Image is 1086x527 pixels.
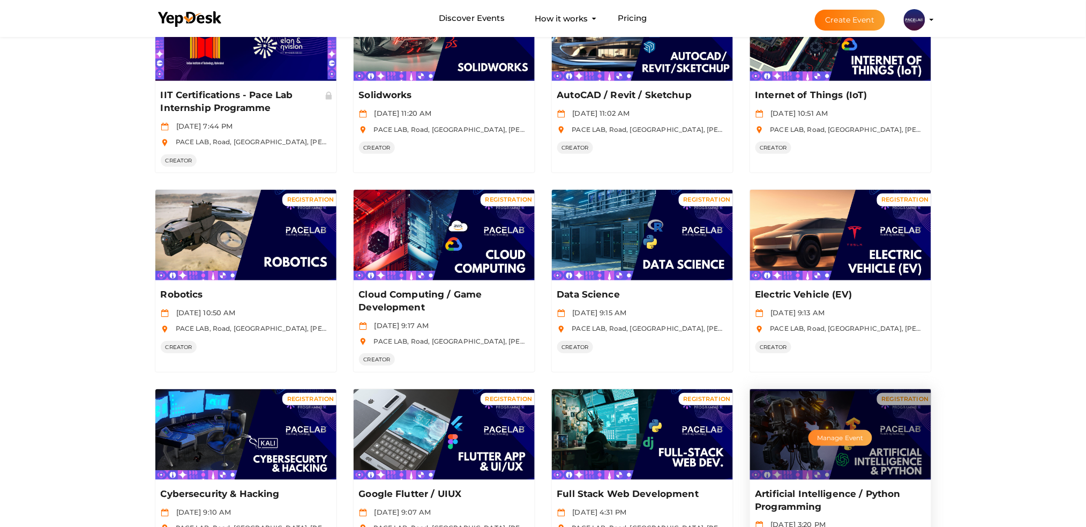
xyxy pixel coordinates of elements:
span: [DATE] 11:02 AM [567,109,630,117]
p: AutoCAD / Revit / Sketchup [557,89,724,102]
img: calendar.svg [359,509,367,517]
button: Create Event [815,10,886,31]
span: CREATOR [161,154,197,167]
img: location.svg [359,338,367,346]
img: calendar.svg [755,309,763,317]
p: Full Stack Web Development [557,488,724,501]
img: location.svg [161,139,169,147]
span: CREATOR [359,353,395,366]
img: calendar.svg [161,123,169,131]
span: [DATE] 9:15 AM [567,308,627,317]
p: Google Flutter / UIUX [359,488,526,501]
a: Discover Events [439,9,505,28]
span: [DATE] 10:50 AM [171,308,236,317]
p: Data Science [557,288,724,301]
span: CREATOR [359,142,395,154]
img: calendar.svg [359,110,367,118]
span: [DATE] 10:51 AM [766,109,828,117]
p: Internet of Things (IoT) [755,89,923,102]
span: CREATOR [161,341,197,353]
img: location.svg [755,126,763,134]
button: Manage Event [808,430,872,446]
p: IIT Certifications - Pace Lab Internship Programme [161,89,328,115]
p: Cybersecurity & Hacking [161,488,328,501]
span: [DATE] 11:20 AM [369,109,432,117]
span: [DATE] 4:31 PM [567,508,627,516]
span: PACE LAB, Road, [GEOGRAPHIC_DATA], [PERSON_NAME][GEOGRAPHIC_DATA], [GEOGRAPHIC_DATA], [GEOGRAPHIC... [170,324,750,332]
span: [DATE] 9:07 AM [369,508,431,516]
span: PACE LAB, Road, [GEOGRAPHIC_DATA], [PERSON_NAME][GEOGRAPHIC_DATA], [GEOGRAPHIC_DATA], [GEOGRAPHIC... [369,337,948,345]
img: location.svg [557,325,565,333]
p: Artificial Intelligence / Python Programming [755,488,923,514]
img: location.svg [557,126,565,134]
img: ACg8ocL0kAMv6lbQGkAvZffMI2AGMQOEcunBVH5P4FVoqBXGP4BOzjY=s100 [904,9,925,31]
img: Private Event [324,91,334,100]
img: calendar.svg [557,110,565,118]
span: CREATOR [755,142,792,154]
p: Cloud Computing / Game Development [359,288,526,314]
a: Pricing [618,9,647,28]
img: location.svg [161,325,169,333]
span: PACE LAB, Road, [GEOGRAPHIC_DATA], [PERSON_NAME][GEOGRAPHIC_DATA], [GEOGRAPHIC_DATA], [GEOGRAPHIC... [369,125,948,133]
img: calendar.svg [161,309,169,317]
span: PACE LAB, Road, [GEOGRAPHIC_DATA], [PERSON_NAME][GEOGRAPHIC_DATA], [GEOGRAPHIC_DATA], [GEOGRAPHIC... [170,138,750,146]
span: [DATE] 9:13 AM [766,308,825,317]
img: calendar.svg [359,322,367,330]
img: calendar.svg [161,509,169,517]
img: calendar.svg [557,309,565,317]
img: location.svg [359,126,367,134]
img: calendar.svg [755,110,763,118]
p: Solidworks [359,89,526,102]
button: How it works [531,9,591,28]
span: CREATOR [755,341,792,353]
span: [DATE] 9:10 AM [171,508,231,516]
img: location.svg [755,325,763,333]
span: CREATOR [557,142,594,154]
span: CREATOR [557,341,594,353]
span: [DATE] 9:17 AM [369,321,429,330]
img: calendar.svg [557,509,565,517]
p: Electric Vehicle (EV) [755,288,923,301]
p: Robotics [161,288,328,301]
span: [DATE] 7:44 PM [171,122,233,130]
